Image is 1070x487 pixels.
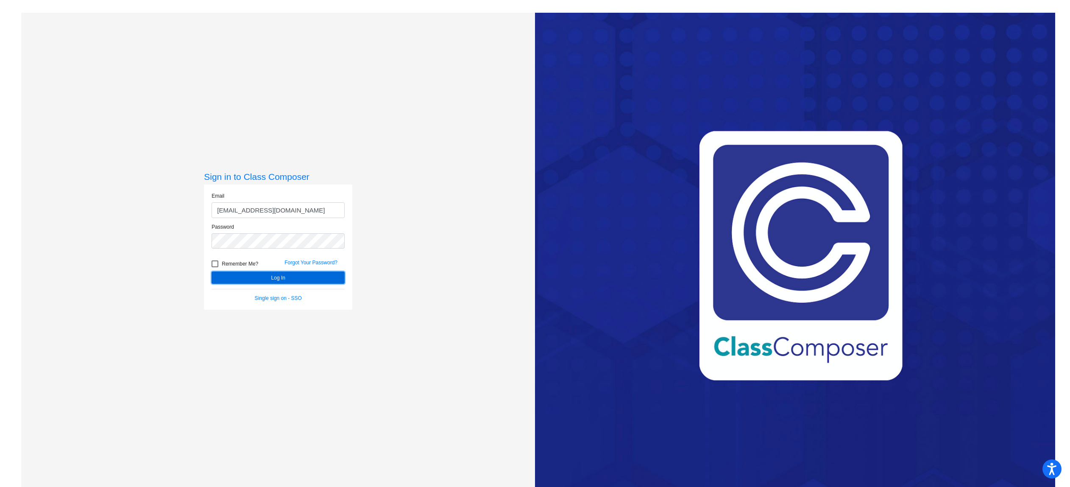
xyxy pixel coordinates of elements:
[284,260,337,266] a: Forgot Your Password?
[255,295,302,301] a: Single sign on - SSO
[212,223,234,231] label: Password
[212,192,224,200] label: Email
[212,271,345,284] button: Log In
[222,259,258,269] span: Remember Me?
[204,171,352,182] h3: Sign in to Class Composer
